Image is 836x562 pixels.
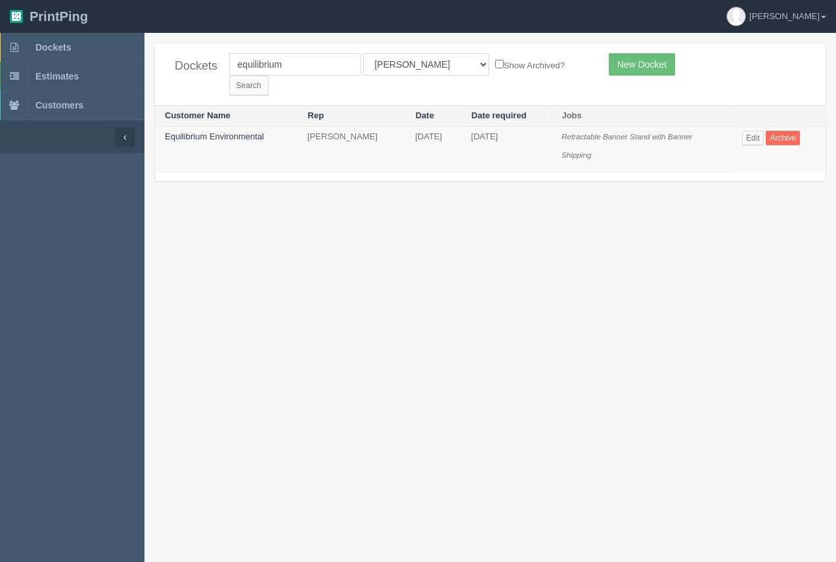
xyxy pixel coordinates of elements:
[552,106,732,127] th: Jobs
[561,132,692,141] i: Retractable Banner Stand with Banner
[35,42,71,53] span: Dockets
[175,60,209,73] h4: Dockets
[308,110,324,120] a: Rep
[561,151,592,159] i: Shipping
[742,131,764,145] a: Edit
[229,53,361,76] input: Customer Name
[461,126,552,172] td: [DATE]
[35,71,79,82] span: Estimates
[165,110,231,120] a: Customer Name
[495,57,565,72] label: Show Archived?
[416,110,434,120] a: Date
[10,10,23,23] img: logo-3e63b451c926e2ac314895c53de4908e5d424f24456219fb08d385ab2e579770.png
[297,126,405,172] td: [PERSON_NAME]
[229,76,269,95] input: Search
[35,100,83,110] span: Customers
[495,60,504,68] input: Show Archived?
[472,110,527,120] a: Date required
[165,131,264,141] a: Equilibrium Environmental
[727,7,745,26] img: avatar_default-7531ab5dedf162e01f1e0bb0964e6a185e93c5c22dfe317fb01d7f8cd2b1632c.jpg
[405,126,461,172] td: [DATE]
[609,53,675,76] a: New Docket
[766,131,800,145] a: Archive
